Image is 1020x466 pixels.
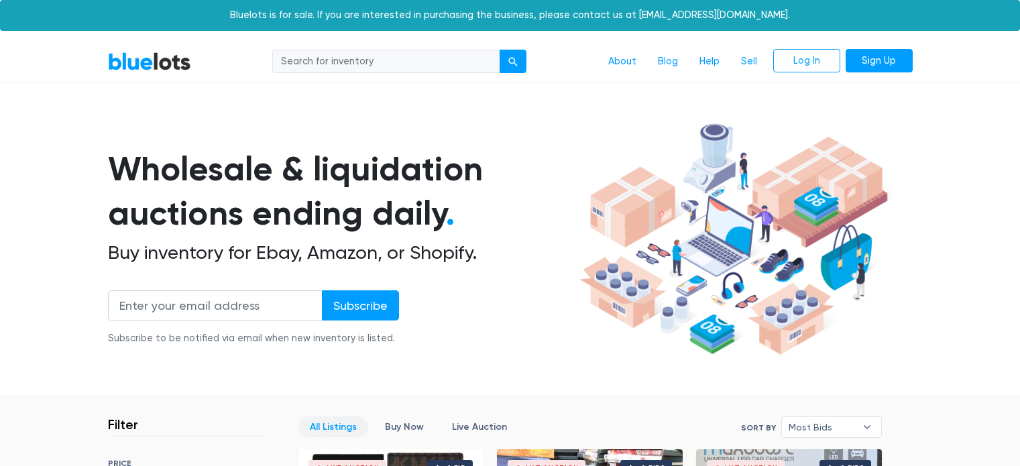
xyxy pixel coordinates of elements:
a: Sign Up [846,49,913,73]
span: . [446,193,455,233]
h3: Filter [108,416,138,432]
span: Most Bids [789,417,856,437]
input: Enter your email address [108,290,323,321]
a: Buy Now [374,416,435,437]
div: Subscribe to be notified via email when new inventory is listed. [108,331,399,346]
h1: Wholesale & liquidation auctions ending daily [108,147,575,236]
a: Log In [773,49,840,73]
b: ▾ [853,417,881,437]
img: hero-ee84e7d0318cb26816c560f6b4441b76977f77a177738b4e94f68c95b2b83dbb.png [575,117,893,361]
label: Sort By [741,422,776,434]
input: Subscribe [322,290,399,321]
input: Search for inventory [272,50,500,74]
a: About [598,49,647,74]
a: All Listings [298,416,368,437]
a: Blog [647,49,689,74]
a: Sell [730,49,768,74]
a: Help [689,49,730,74]
a: Live Auction [441,416,518,437]
a: BlueLots [108,52,191,71]
h2: Buy inventory for Ebay, Amazon, or Shopify. [108,241,575,264]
